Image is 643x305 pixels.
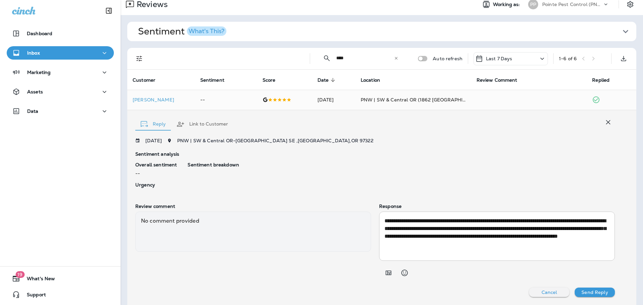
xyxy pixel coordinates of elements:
p: Urgency [135,182,177,187]
span: Date [317,77,329,83]
p: Pointe Pest Control (PNW) [542,2,602,7]
span: Replied [592,77,618,83]
p: Review comment [135,204,371,209]
button: Add in a premade template [382,266,395,280]
p: Sentiment breakdown [188,162,615,167]
div: Click to view Customer Drawer [133,97,190,102]
button: Send Reply [575,288,615,297]
span: Customer [133,77,164,83]
div: No comment provided [135,212,371,252]
p: Send Reply [581,290,608,295]
button: Inbox [7,46,114,60]
span: 19 [15,271,24,278]
span: Working as: [493,2,521,7]
button: Collapse Sidebar [99,4,118,17]
span: Sentiment [200,77,224,83]
span: Score [263,77,284,83]
p: Assets [27,89,43,94]
button: SentimentWhat's This? [133,22,642,41]
h1: Sentiment [138,26,226,37]
p: Marketing [27,70,51,75]
div: 1 - 6 of 6 [559,56,577,61]
button: Cancel [529,288,569,297]
span: What's New [20,276,55,284]
span: Customer [133,77,155,83]
button: Link to Customer [171,112,233,136]
span: PNW | SW & Central OR - [GEOGRAPHIC_DATA] SE , [GEOGRAPHIC_DATA] , OR 97322 [177,138,373,144]
button: Select an emoji [398,266,411,280]
span: PNW | SW & Central OR (1862 [GEOGRAPHIC_DATA] SE) [361,97,493,103]
p: Overall sentiment [135,162,177,167]
span: Location [361,77,389,83]
span: Date [317,77,338,83]
button: Export as CSV [617,52,630,65]
p: [DATE] [145,138,162,143]
button: Marketing [7,66,114,79]
span: Review Comment [477,77,517,83]
p: Inbox [27,50,40,56]
span: Replied [592,77,610,83]
button: Support [7,288,114,301]
button: Data [7,104,114,118]
td: -- [195,90,257,110]
p: Cancel [542,290,557,295]
div: What's This? [189,28,224,34]
p: Response [379,204,615,209]
p: Dashboard [27,31,52,36]
p: [PERSON_NAME] [133,97,190,102]
span: Location [361,77,380,83]
span: Review Comment [477,77,526,83]
button: Collapse Search [320,52,334,65]
button: 19What's New [7,272,114,285]
button: Filters [133,52,146,65]
span: Support [20,292,46,300]
button: Dashboard [7,27,114,40]
p: Data [27,108,39,114]
p: Auto refresh [433,56,462,61]
p: Sentiment analysis [135,151,615,157]
div: -- [135,162,177,177]
span: Sentiment [200,77,233,83]
p: Last 7 Days [486,56,512,61]
span: Score [263,77,276,83]
td: [DATE] [312,90,355,110]
button: What's This? [187,26,226,36]
button: Reply [135,112,171,136]
button: Assets [7,85,114,98]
